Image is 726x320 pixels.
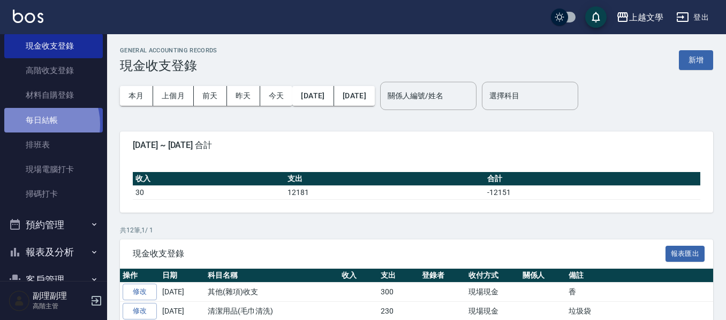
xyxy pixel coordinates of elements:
button: 登出 [672,7,713,27]
h5: 副理副理 [33,291,87,301]
button: 前天 [194,86,227,106]
a: 高階收支登錄 [4,58,103,83]
td: 12181 [285,185,485,199]
button: 本月 [120,86,153,106]
td: 現場現金 [466,283,520,302]
th: 科目名稱 [205,269,339,283]
span: [DATE] ~ [DATE] 合計 [133,140,700,151]
button: [DATE] [334,86,375,106]
p: 共 12 筆, 1 / 1 [120,225,713,235]
button: 報表匯出 [666,246,705,262]
a: 現場電腦打卡 [4,157,103,182]
a: 修改 [123,284,157,300]
button: 客戶管理 [4,266,103,294]
button: 新增 [679,50,713,70]
button: [DATE] [292,86,334,106]
th: 關係人 [520,269,566,283]
a: 每日結帳 [4,108,103,132]
th: 合計 [485,172,700,186]
th: 日期 [160,269,205,283]
td: [DATE] [160,283,205,302]
button: 上個月 [153,86,194,106]
th: 收入 [339,269,378,283]
td: 30 [133,185,285,199]
button: 報表及分析 [4,238,103,266]
a: 修改 [123,303,157,319]
a: 掃碼打卡 [4,182,103,206]
div: 上越文學 [629,11,663,24]
button: 今天 [260,86,293,106]
td: -12151 [485,185,700,199]
th: 支出 [285,172,485,186]
th: 操作 [120,269,160,283]
img: Logo [13,10,43,23]
img: Person [9,290,30,311]
a: 報表匯出 [666,248,705,258]
td: 其他(雜項)收支 [205,283,339,302]
a: 新增 [679,54,713,65]
p: 高階主管 [33,301,87,311]
th: 支出 [378,269,419,283]
a: 現金收支登錄 [4,34,103,58]
td: 300 [378,283,419,302]
th: 登錄者 [419,269,466,283]
button: save [585,6,607,28]
h2: GENERAL ACCOUNTING RECORDS [120,47,217,54]
button: 昨天 [227,86,260,106]
th: 收付方式 [466,269,520,283]
span: 現金收支登錄 [133,248,666,259]
h3: 現金收支登錄 [120,58,217,73]
th: 收入 [133,172,285,186]
button: 預約管理 [4,211,103,239]
a: 排班表 [4,132,103,157]
button: 上越文學 [612,6,668,28]
a: 材料自購登錄 [4,83,103,107]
